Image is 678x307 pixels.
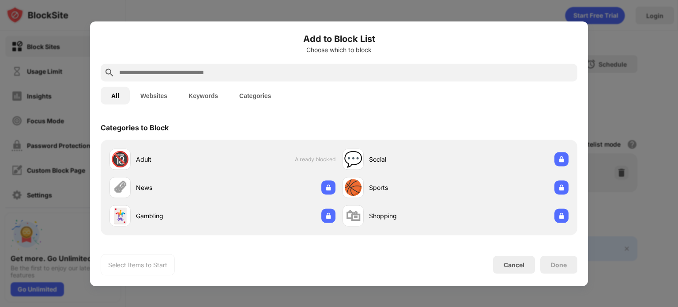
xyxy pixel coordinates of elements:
div: 🗞 [113,178,128,197]
div: 💬 [344,150,362,168]
div: Done [551,261,567,268]
h6: Add to Block List [101,32,577,45]
div: News [136,183,222,192]
div: 🏀 [344,178,362,197]
div: 🃏 [111,207,129,225]
div: Categories to Block [101,123,169,132]
div: Gambling [136,211,222,220]
button: All [101,87,130,104]
div: Social [369,155,456,164]
button: Websites [130,87,178,104]
div: 🔞 [111,150,129,168]
span: Already blocked [295,156,335,163]
div: 🛍 [346,207,361,225]
button: Categories [229,87,282,104]
div: Sports [369,183,456,192]
button: Keywords [178,87,229,104]
div: Choose which to block [101,46,577,53]
div: Select Items to Start [108,260,167,269]
div: Shopping [369,211,456,220]
img: search.svg [104,67,115,78]
div: Cancel [504,261,524,269]
div: Adult [136,155,222,164]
